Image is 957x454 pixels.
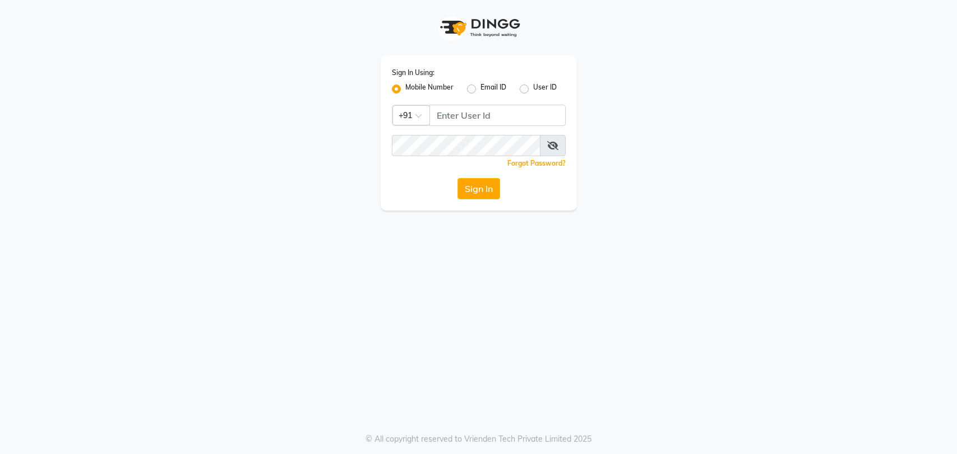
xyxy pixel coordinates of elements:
[434,11,524,44] img: logo1.svg
[429,105,566,126] input: Username
[533,82,557,96] label: User ID
[480,82,506,96] label: Email ID
[507,159,566,167] a: Forgot Password?
[392,135,540,156] input: Username
[405,82,454,96] label: Mobile Number
[392,68,434,78] label: Sign In Using:
[457,178,500,199] button: Sign In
